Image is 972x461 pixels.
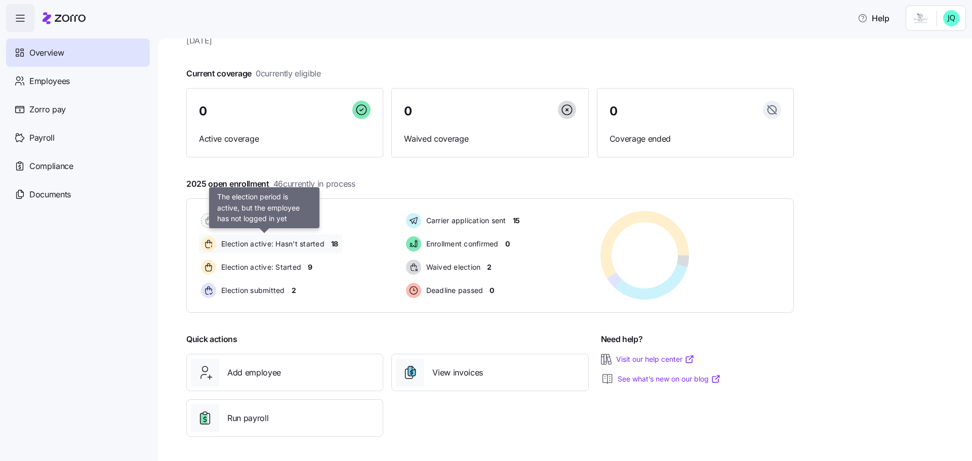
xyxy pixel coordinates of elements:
[29,132,55,144] span: Payroll
[186,333,237,346] span: Quick actions
[912,12,928,24] img: Employer logo
[186,34,794,47] span: [DATE]
[186,67,321,80] span: Current coverage
[6,67,150,95] a: Employees
[513,216,520,226] span: 15
[29,103,66,116] span: Zorro pay
[218,285,285,296] span: Election submitted
[6,152,150,180] a: Compliance
[423,216,506,226] span: Carrier application sent
[423,262,481,272] span: Waived election
[858,12,889,24] span: Help
[943,10,959,26] img: 4b8e4801d554be10763704beea63fd77
[273,178,355,190] span: 46 currently in process
[186,178,355,190] span: 2025 open enrollment
[331,239,338,249] span: 18
[610,105,618,117] span: 0
[227,412,268,425] span: Run payroll
[227,366,281,379] span: Add employee
[849,8,898,28] button: Help
[29,47,64,59] span: Overview
[313,216,318,226] span: 0
[218,216,307,226] span: Pending election window
[199,133,371,145] span: Active coverage
[423,239,499,249] span: Enrollment confirmed
[199,105,207,117] span: 0
[610,133,781,145] span: Coverage ended
[6,38,150,67] a: Overview
[404,105,412,117] span: 0
[432,366,483,379] span: View invoices
[256,67,321,80] span: 0 currently eligible
[29,188,71,201] span: Documents
[6,123,150,152] a: Payroll
[308,262,312,272] span: 9
[618,374,721,384] a: See what’s new on our blog
[487,262,492,272] span: 2
[490,285,494,296] span: 0
[616,354,695,364] a: Visit our help center
[404,133,576,145] span: Waived coverage
[218,239,325,249] span: Election active: Hasn't started
[29,75,70,88] span: Employees
[6,95,150,123] a: Zorro pay
[29,160,73,173] span: Compliance
[505,239,510,249] span: 0
[601,333,643,346] span: Need help?
[6,180,150,208] a: Documents
[423,285,483,296] span: Deadline passed
[218,262,301,272] span: Election active: Started
[292,285,296,296] span: 2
